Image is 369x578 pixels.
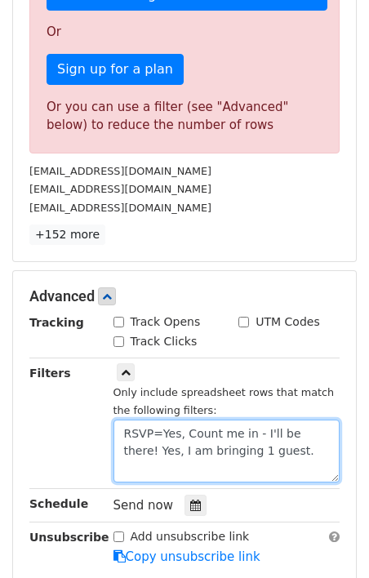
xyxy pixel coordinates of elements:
[47,24,322,41] p: Or
[29,165,211,177] small: [EMAIL_ADDRESS][DOMAIN_NAME]
[29,183,211,195] small: [EMAIL_ADDRESS][DOMAIN_NAME]
[29,531,109,544] strong: Unsubscribe
[113,386,335,417] small: Only include spreadsheet rows that match the following filters:
[256,313,319,331] label: UTM Codes
[29,225,105,245] a: +152 more
[131,528,250,545] label: Add unsubscribe link
[131,313,201,331] label: Track Opens
[131,333,198,350] label: Track Clicks
[113,549,260,564] a: Copy unsubscribe link
[47,98,322,135] div: Or you can use a filter (see "Advanced" below) to reduce the number of rows
[47,54,184,85] a: Sign up for a plan
[29,497,88,510] strong: Schedule
[29,316,84,329] strong: Tracking
[29,287,340,305] h5: Advanced
[29,367,71,380] strong: Filters
[287,500,369,578] iframe: Chat Widget
[113,498,174,513] span: Send now
[29,202,211,214] small: [EMAIL_ADDRESS][DOMAIN_NAME]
